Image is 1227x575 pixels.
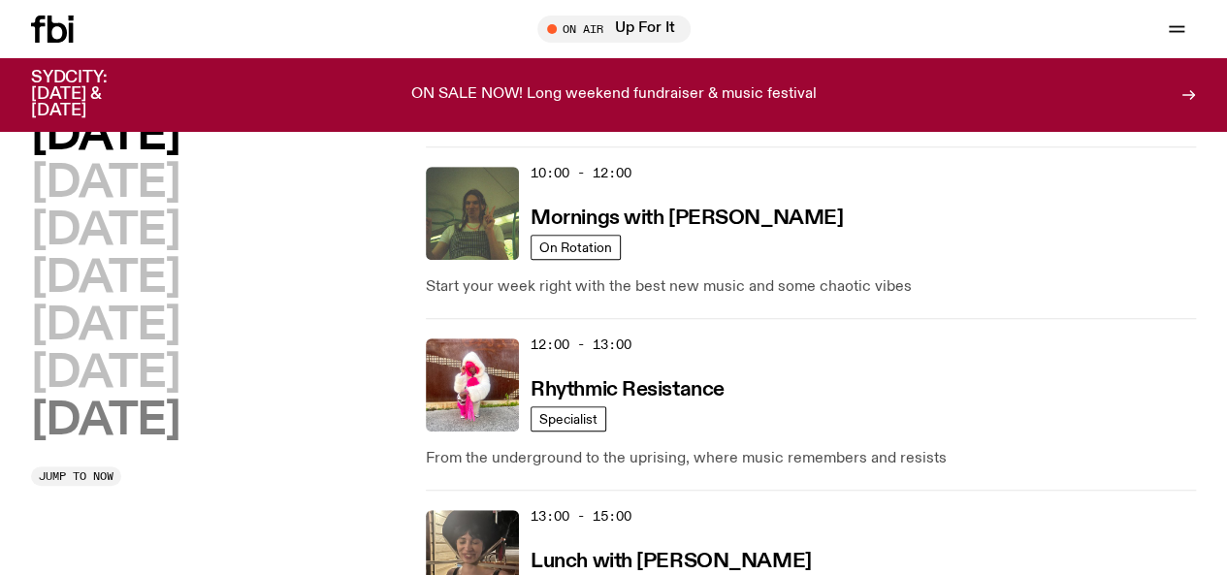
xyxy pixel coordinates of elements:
[531,380,725,400] h3: Rhythmic Resistance
[31,114,179,158] button: [DATE]
[39,471,113,482] span: Jump to now
[531,164,631,182] span: 10:00 - 12:00
[539,412,597,427] span: Specialist
[539,240,612,255] span: On Rotation
[531,507,631,526] span: 13:00 - 15:00
[426,275,1196,299] p: Start your week right with the best new music and some chaotic vibes
[531,406,606,431] a: Specialist
[31,209,179,253] button: [DATE]
[426,338,519,431] img: Attu crouches on gravel in front of a brown wall. They are wearing a white fur coat with a hood, ...
[31,466,121,486] button: Jump to now
[31,304,179,348] button: [DATE]
[531,335,631,354] span: 12:00 - 13:00
[531,548,811,572] a: Lunch with [PERSON_NAME]
[426,167,519,260] img: Jim Kretschmer in a really cute outfit with cute braids, standing on a train holding up a peace s...
[537,16,691,43] button: On AirUp For It
[531,552,811,572] h3: Lunch with [PERSON_NAME]
[531,205,843,229] a: Mornings with [PERSON_NAME]
[531,235,621,260] a: On Rotation
[31,257,179,301] button: [DATE]
[411,86,817,104] p: ON SALE NOW! Long weekend fundraiser & music festival
[31,399,179,443] button: [DATE]
[31,162,179,206] button: [DATE]
[426,447,1196,470] p: From the underground to the uprising, where music remembers and resists
[531,208,843,229] h3: Mornings with [PERSON_NAME]
[531,376,725,400] a: Rhythmic Resistance
[31,70,155,119] h3: SYDCITY: [DATE] & [DATE]
[31,352,179,396] button: [DATE]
